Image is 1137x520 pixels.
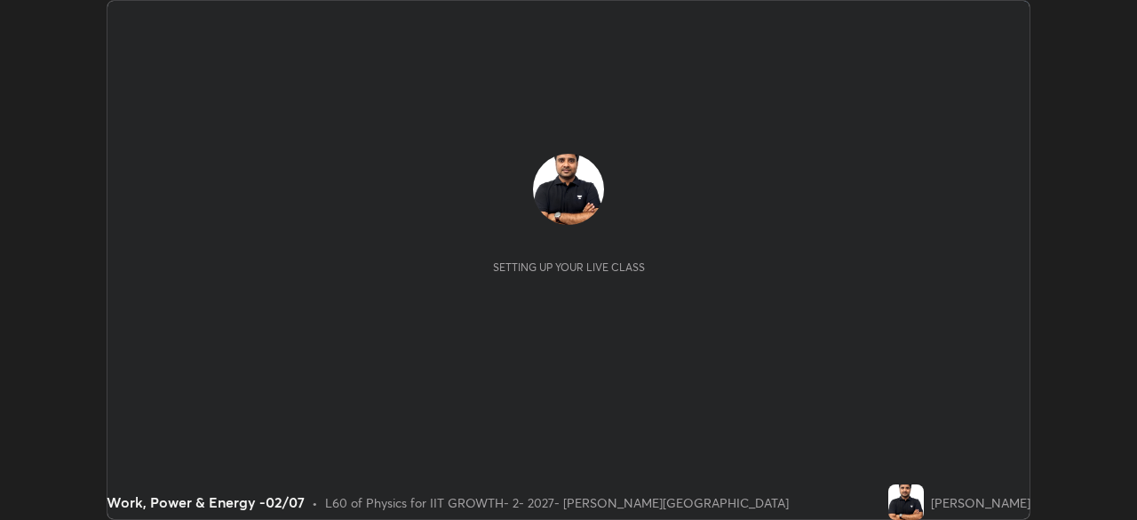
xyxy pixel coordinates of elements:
[107,492,305,513] div: Work, Power & Energy -02/07
[931,493,1030,512] div: [PERSON_NAME]
[493,260,645,274] div: Setting up your live class
[312,493,318,512] div: •
[888,484,924,520] img: 90d292592ae04b91affd704c9c3a681c.png
[325,493,789,512] div: L60 of Physics for IIT GROWTH- 2- 2027- [PERSON_NAME][GEOGRAPHIC_DATA]
[533,154,604,225] img: 90d292592ae04b91affd704c9c3a681c.png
